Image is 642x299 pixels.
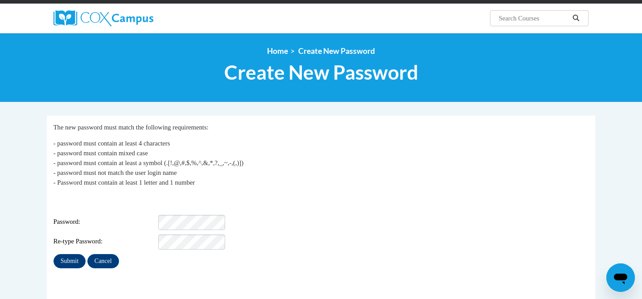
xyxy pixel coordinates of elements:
button: Search [569,13,583,24]
a: Home [267,46,288,56]
a: Cox Campus [53,10,223,26]
span: Create New Password [224,61,418,84]
iframe: Button to launch messaging window, conversation in progress [606,263,635,292]
span: Re-type Password: [53,237,157,246]
span: The new password must match the following requirements: [53,124,209,131]
span: Password: [53,217,157,227]
span: - password must contain at least 4 characters - password must contain mixed case - password must ... [53,140,243,186]
img: Cox Campus [53,10,153,26]
span: Create New Password [298,46,375,56]
input: Submit [53,254,86,268]
input: Cancel [87,254,119,268]
input: Search Courses [498,13,569,24]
